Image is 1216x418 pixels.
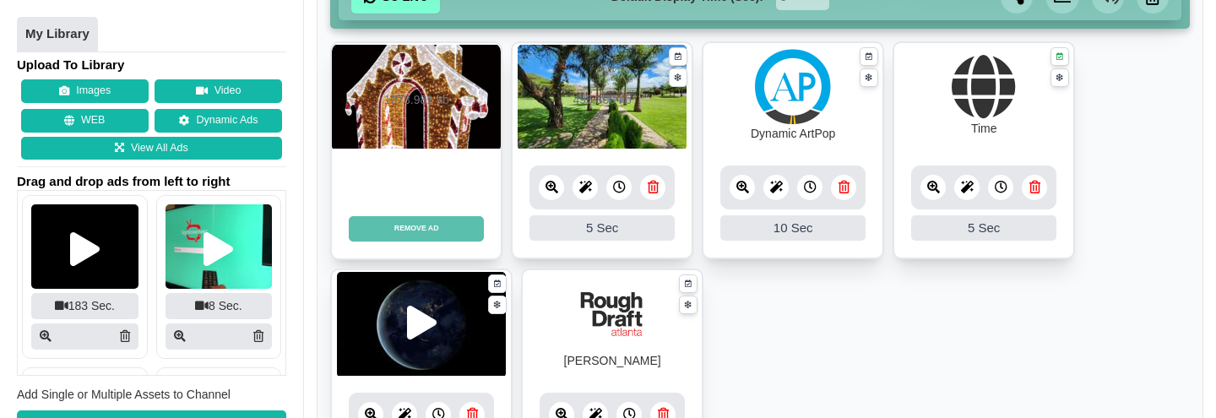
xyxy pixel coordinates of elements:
a: View All Ads [21,137,282,160]
div: [PERSON_NAME] [564,352,661,370]
div: 183 Sec. [31,294,138,320]
a: Dynamic Ads [155,110,282,133]
div: Own your channel — approve the ads you want and earn from them. [332,149,501,258]
div: 5 Sec [911,215,1056,241]
button: Video [155,80,282,104]
img: Rough draft atlanta [574,276,650,352]
img: Screenshot25020240821 2 11ucwz1 [337,272,506,377]
button: Images [21,80,149,104]
button: WEB [21,110,149,133]
button: REMOVE AD [349,216,484,242]
img: Artpop [755,49,831,125]
div: 496.308 kb [573,91,632,109]
img: 1073.981 kb [332,45,501,150]
span: Add Single or Multiple Assets to Channel [17,388,231,402]
span: Drag and drop ads from left to right [17,174,286,191]
img: Screenshot25020250414 36890 umqbko [166,205,273,290]
div: 10 Sec [720,215,866,241]
img: Screenshot25020250414 36890 w3lna8 [31,205,138,290]
div: 5 Sec [529,215,675,241]
div: Dynamic ArtPop [751,125,835,143]
img: 496.308 kb [518,45,687,150]
iframe: Chat Widget [919,236,1216,418]
div: Time [971,120,997,138]
div: 1073.981 kb [384,91,449,109]
h4: Upload To Library [17,57,286,73]
div: 8 Sec. [166,294,273,320]
a: My Library [17,17,98,52]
